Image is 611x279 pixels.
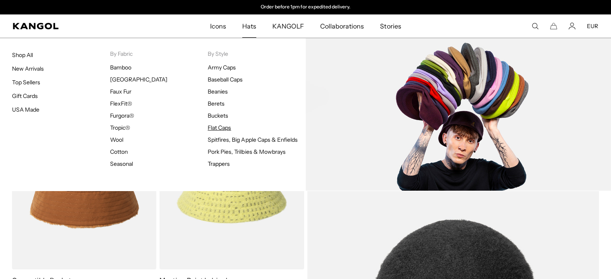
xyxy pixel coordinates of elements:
[380,14,401,38] span: Stories
[208,64,236,71] a: Army Caps
[110,100,132,107] a: FlexFit®
[587,22,598,30] button: EUR
[12,79,40,86] a: Top Sellers
[12,51,33,59] a: Shop All
[208,124,231,131] a: Flat Caps
[208,112,228,119] a: Buckets
[320,14,364,38] span: Collaborations
[208,160,230,167] a: Trappers
[372,14,409,38] a: Stories
[110,148,128,155] a: Cotton
[208,50,306,57] p: By Style
[210,14,226,38] span: Icons
[312,14,372,38] a: Collaborations
[12,92,38,100] a: Gift Cards
[110,124,130,131] a: Tropic®
[208,76,243,83] a: Baseball Caps
[110,160,133,167] a: Seasonal
[110,88,131,95] a: Faux Fur
[12,106,39,113] a: USA Made
[208,136,298,143] a: Spitfires, Big Apple Caps & Enfields
[13,23,139,29] a: Kangol
[242,14,256,38] span: Hats
[223,4,388,10] div: Announcement
[223,4,388,10] slideshow-component: Announcement bar
[550,22,557,30] button: Cart
[208,88,228,95] a: Beanies
[12,65,44,72] a: New Arrivals
[110,50,208,57] p: By Fabric
[272,14,304,38] span: KANGOLF
[223,4,388,10] div: 2 of 2
[234,14,264,38] a: Hats
[568,22,576,30] a: Account
[531,22,539,30] summary: Search here
[110,76,168,83] a: [GEOGRAPHIC_DATA]
[264,14,312,38] a: KANGOLF
[110,136,123,143] a: Wool
[208,100,225,107] a: Berets
[110,64,131,71] a: Bamboo
[202,14,234,38] a: Icons
[261,4,350,10] p: Order before 1pm for expedited delivery.
[110,112,134,119] a: Furgora®
[208,148,286,155] a: Pork Pies, Trilbies & Mowbrays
